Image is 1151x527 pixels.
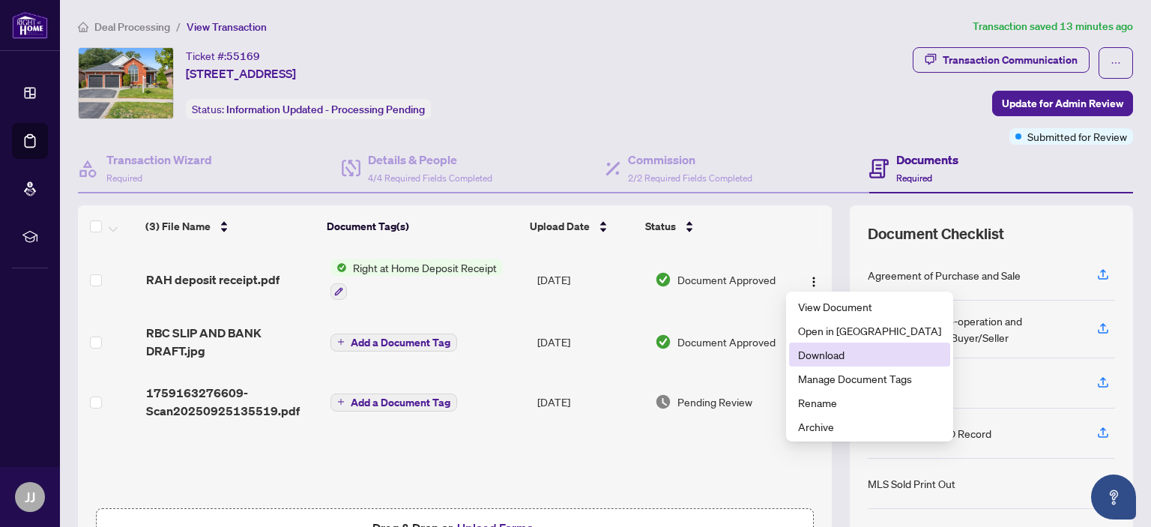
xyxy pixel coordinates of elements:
[645,218,676,235] span: Status
[531,247,649,312] td: [DATE]
[798,346,941,363] span: Download
[226,103,425,116] span: Information Updated - Processing Pending
[798,370,941,387] span: Manage Document Tags
[337,398,345,406] span: plus
[677,394,752,410] span: Pending Review
[1027,128,1127,145] span: Submitted for Review
[868,313,1079,346] div: Confirmation of Co-operation and Representation—Buyer/Seller
[943,48,1078,72] div: Transaction Communication
[347,259,503,276] span: Right at Home Deposit Receipt
[628,172,752,184] span: 2/2 Required Fields Completed
[798,322,941,339] span: Open in [GEOGRAPHIC_DATA]
[530,218,590,235] span: Upload Date
[187,20,267,34] span: View Transaction
[896,172,932,184] span: Required
[802,268,826,292] button: Logo
[677,334,776,350] span: Document Approved
[798,298,941,315] span: View Document
[321,205,523,247] th: Document Tag(s)
[628,151,752,169] h4: Commission
[139,205,321,247] th: (3) File Name
[655,334,671,350] img: Document Status
[973,18,1133,35] article: Transaction saved 13 minutes ago
[94,20,170,34] span: Deal Processing
[330,332,457,352] button: Add a Document Tag
[78,22,88,32] span: home
[368,151,492,169] h4: Details & People
[330,259,347,276] img: Status Icon
[145,218,211,235] span: (3) File Name
[524,205,639,247] th: Upload Date
[798,394,941,411] span: Rename
[808,276,820,288] img: Logo
[186,47,260,64] div: Ticket #:
[1111,58,1121,68] span: ellipsis
[146,324,318,360] span: RBC SLIP AND BANK DRAFT.jpg
[677,271,776,288] span: Document Approved
[531,372,649,432] td: [DATE]
[913,47,1090,73] button: Transaction Communication
[868,475,955,492] div: MLS Sold Print Out
[186,99,431,119] div: Status:
[351,337,450,348] span: Add a Document Tag
[531,312,649,372] td: [DATE]
[655,271,671,288] img: Document Status
[106,172,142,184] span: Required
[12,11,48,39] img: logo
[25,487,35,508] span: JJ
[146,384,318,420] span: 1759163276609-Scan20250925135519.pdf
[368,172,492,184] span: 4/4 Required Fields Completed
[226,49,260,63] span: 55169
[868,223,1004,244] span: Document Checklist
[639,205,780,247] th: Status
[176,18,181,35] li: /
[146,271,280,289] span: RAH deposit receipt.pdf
[1091,475,1136,520] button: Open asap
[330,394,457,412] button: Add a Document Tag
[330,392,457,412] button: Add a Document Tag
[798,418,941,435] span: Archive
[351,397,450,408] span: Add a Document Tag
[896,151,958,169] h4: Documents
[337,338,345,346] span: plus
[868,267,1021,283] div: Agreement of Purchase and Sale
[106,151,212,169] h4: Transaction Wizard
[655,394,671,410] img: Document Status
[186,64,296,82] span: [STREET_ADDRESS]
[992,91,1133,116] button: Update for Admin Review
[330,334,457,352] button: Add a Document Tag
[1002,91,1123,115] span: Update for Admin Review
[330,259,503,300] button: Status IconRight at Home Deposit Receipt
[79,48,173,118] img: IMG-E12423943_1.jpg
